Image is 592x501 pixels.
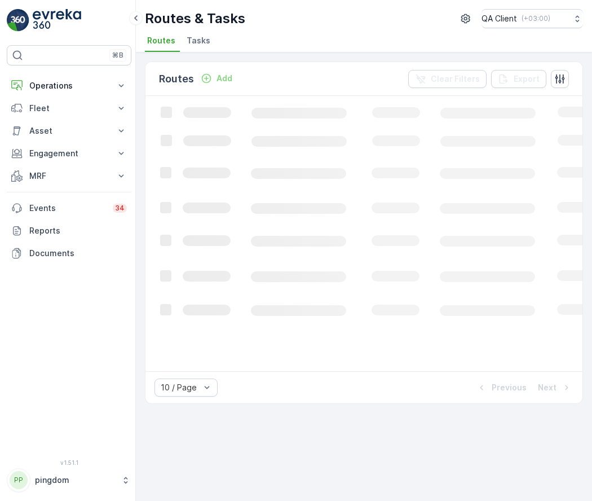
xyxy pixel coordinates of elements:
button: PPpingdom [7,468,131,492]
span: Tasks [187,35,210,46]
p: Routes [159,71,194,87]
a: Documents [7,242,131,265]
p: Reports [29,225,127,236]
button: Operations [7,74,131,97]
button: Asset [7,120,131,142]
img: logo [7,9,29,32]
p: Operations [29,80,109,91]
p: Engagement [29,148,109,159]
div: PP [10,471,28,489]
a: Events34 [7,197,131,219]
p: 34 [115,204,125,213]
button: Clear Filters [408,70,487,88]
p: Documents [29,248,127,259]
p: Previous [492,382,527,393]
p: Routes & Tasks [145,10,245,28]
a: Reports [7,219,131,242]
p: ⌘B [112,51,123,60]
button: Add [196,72,237,85]
p: Events [29,203,106,214]
button: Export [491,70,546,88]
span: Routes [147,35,175,46]
button: Engagement [7,142,131,165]
button: Fleet [7,97,131,120]
button: Next [537,381,573,394]
img: logo_light-DOdMpM7g.png [33,9,81,32]
p: Next [538,382,556,393]
button: Previous [475,381,528,394]
button: QA Client(+03:00) [481,9,583,28]
p: ( +03:00 ) [522,14,550,23]
p: Add [217,73,232,84]
p: QA Client [481,13,517,24]
p: Export [514,73,540,85]
p: MRF [29,170,109,182]
button: MRF [7,165,131,187]
p: Clear Filters [431,73,480,85]
span: v 1.51.1 [7,459,131,466]
p: Asset [29,125,109,137]
p: Fleet [29,103,109,114]
p: pingdom [35,474,116,486]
